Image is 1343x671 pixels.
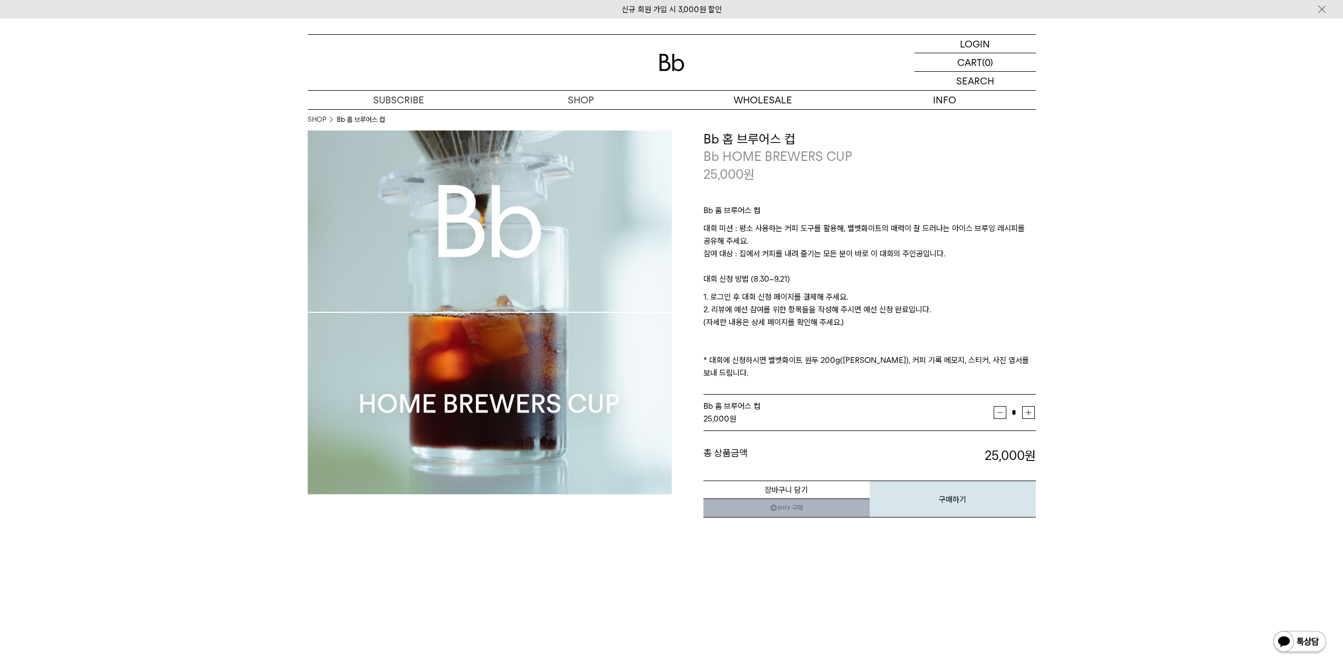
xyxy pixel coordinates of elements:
[659,54,684,71] img: 로고
[703,130,1036,148] h3: Bb 홈 브루어스 컵
[703,222,1036,273] p: 대회 미션 : 평소 사용하는 커피 도구를 활용해, 벨벳화이트의 매력이 잘 드러나는 아이스 브루잉 레시피를 공유해 주세요. 참여 대상 : 집에서 커피를 내려 즐기는 모든 분이 ...
[703,401,760,411] span: Bb 홈 브루어스 컵
[703,148,1036,166] p: Bb HOME BREWERS CUP
[703,481,870,499] button: 장바구니 담기
[1272,630,1327,655] img: 카카오톡 채널 1:1 채팅 버튼
[870,481,1036,517] button: 구매하기
[956,72,994,90] p: SEARCH
[915,53,1036,72] a: CART (0)
[703,413,994,425] div: 원
[622,5,722,14] a: 신규 회원 가입 시 3,000원 할인
[744,167,755,182] span: 원
[703,499,870,517] a: 새창
[960,35,990,53] p: LOGIN
[994,406,1006,419] button: 감소
[308,130,672,494] img: Bb 홈 브루어스 컵
[854,91,1036,109] p: INFO
[703,447,870,465] dt: 총 상품금액
[703,204,1036,222] p: Bb 홈 브루어스 컵
[672,91,854,109] p: WHOLESALE
[985,448,1036,463] strong: 25,000
[308,114,326,125] a: SHOP
[1022,406,1035,419] button: 증가
[915,35,1036,53] a: LOGIN
[308,91,490,109] a: SUBSCRIBE
[982,53,993,71] p: (0)
[703,291,1036,379] p: 1. 로그인 후 대회 신청 페이지를 결제해 주세요. 2. 리뷰에 예선 참여를 위한 항목들을 작성해 주시면 예선 신청 완료입니다. (자세한 내용은 상세 페이지를 확인해 주세요....
[703,273,1036,291] p: 대회 신청 방법 (8.30~9.21)
[490,91,672,109] a: SHOP
[337,114,385,125] li: Bb 홈 브루어스 컵
[957,53,982,71] p: CART
[703,414,729,424] strong: 25,000
[1025,448,1036,463] b: 원
[703,166,755,184] p: 25,000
